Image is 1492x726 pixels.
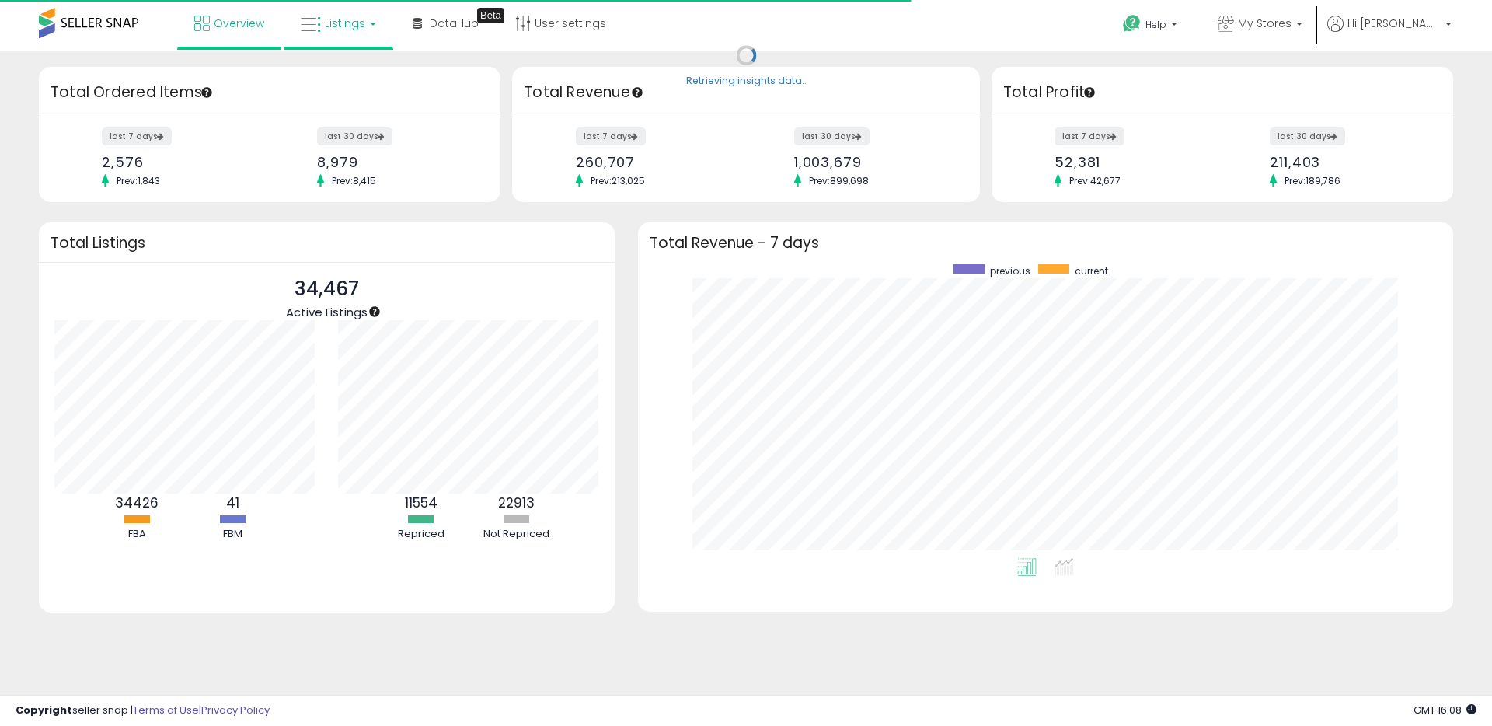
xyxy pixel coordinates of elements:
[375,527,468,542] div: Repriced
[115,494,159,512] b: 34426
[1082,86,1096,99] div: Tooltip anchor
[1055,154,1211,170] div: 52,381
[686,75,807,89] div: Retrieving insights data..
[226,494,239,512] b: 41
[990,264,1030,277] span: previous
[51,237,603,249] h3: Total Listings
[368,305,382,319] div: Tooltip anchor
[286,304,368,320] span: Active Listings
[51,82,489,103] h3: Total Ordered Items
[186,527,279,542] div: FBM
[470,527,563,542] div: Not Repriced
[576,154,734,170] div: 260,707
[650,237,1441,249] h3: Total Revenue - 7 days
[317,127,392,145] label: last 30 days
[214,16,264,31] span: Overview
[583,174,653,187] span: Prev: 213,025
[430,16,479,31] span: DataHub
[1347,16,1441,31] span: Hi [PERSON_NAME]
[576,127,646,145] label: last 7 days
[498,494,535,512] b: 22913
[1270,154,1426,170] div: 211,403
[324,174,384,187] span: Prev: 8,415
[102,154,258,170] div: 2,576
[477,8,504,23] div: Tooltip anchor
[1238,16,1292,31] span: My Stores
[1061,174,1128,187] span: Prev: 42,677
[1110,2,1193,51] a: Help
[630,86,644,99] div: Tooltip anchor
[1327,16,1452,51] a: Hi [PERSON_NAME]
[794,154,953,170] div: 1,003,679
[1075,264,1108,277] span: current
[405,494,437,512] b: 11554
[325,16,365,31] span: Listings
[1003,82,1441,103] h3: Total Profit
[90,527,183,542] div: FBA
[317,154,473,170] div: 8,979
[286,274,368,304] p: 34,467
[524,82,968,103] h3: Total Revenue
[1145,18,1166,31] span: Help
[1277,174,1348,187] span: Prev: 189,786
[1055,127,1124,145] label: last 7 days
[794,127,870,145] label: last 30 days
[109,174,168,187] span: Prev: 1,843
[102,127,172,145] label: last 7 days
[801,174,877,187] span: Prev: 899,698
[1270,127,1345,145] label: last 30 days
[1122,14,1142,33] i: Get Help
[200,86,214,99] div: Tooltip anchor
